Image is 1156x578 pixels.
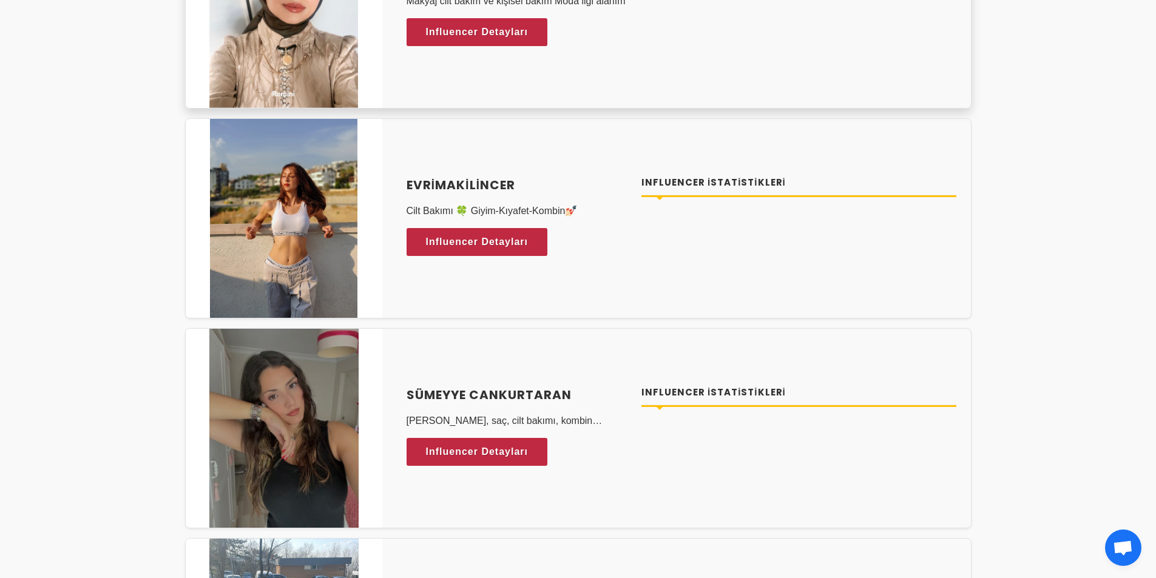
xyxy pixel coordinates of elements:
[407,228,548,256] a: Influencer Detayları
[641,176,956,190] h4: Influencer İstatistikleri
[407,176,627,194] a: Evrimakilincer
[407,438,548,466] a: Influencer Detayları
[426,233,529,251] span: Influencer Detayları
[407,18,548,46] a: Influencer Detayları
[426,23,529,41] span: Influencer Detayları
[641,386,956,400] h4: Influencer İstatistikleri
[426,443,529,461] span: Influencer Detayları
[407,414,627,428] p: [PERSON_NAME], saç, cilt bakımı, kombin yapma, birlikte hazırlanma, ürün önerileri gibi alanlarda...
[407,204,627,218] p: Cilt Bakımı 🍀 Giyim-Kıyafet-Kombin💅🏻
[407,386,627,404] a: Sümeyye Cankurtaran
[1105,529,1141,566] a: Açık sohbet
